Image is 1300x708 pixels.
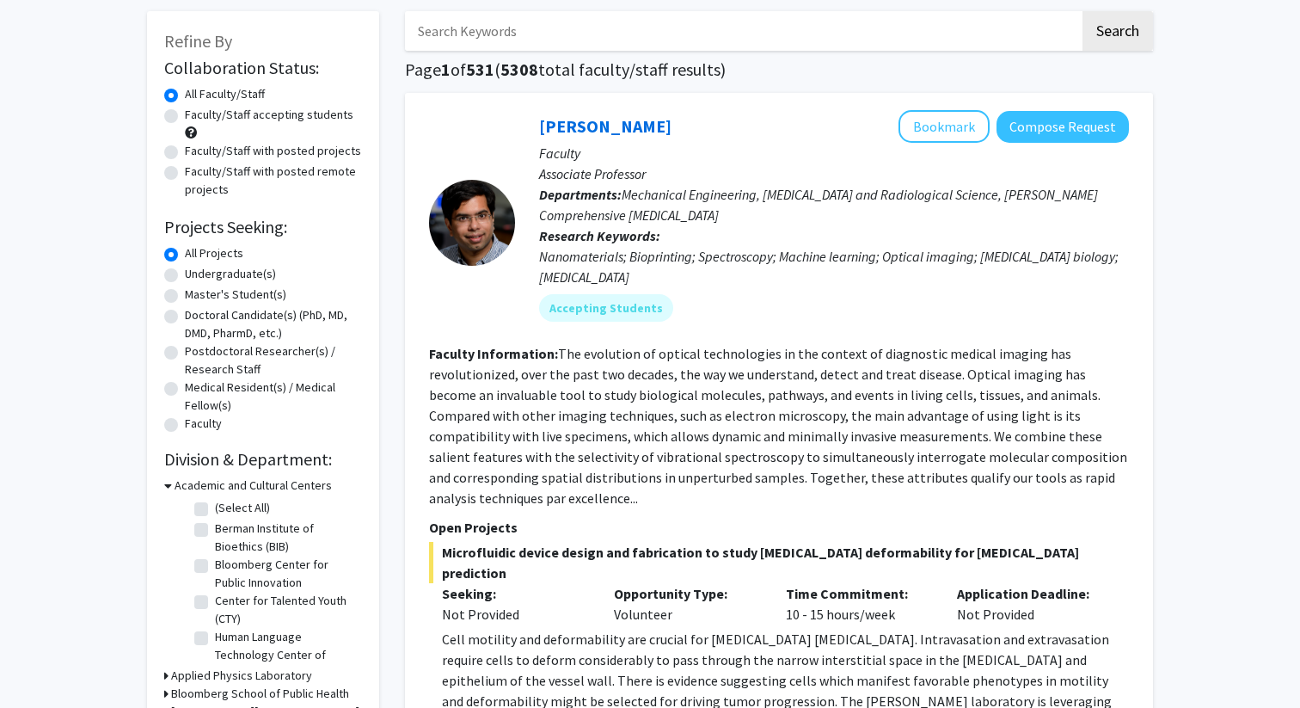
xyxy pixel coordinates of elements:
[601,583,773,625] div: Volunteer
[539,246,1129,287] div: Nanomaterials; Bioprinting; Spectroscopy; Machine learning; Optical imaging; [MEDICAL_DATA] biolo...
[429,542,1129,583] span: Microfluidic device design and fabrication to study [MEDICAL_DATA] deformability for [MEDICAL_DAT...
[539,186,1098,224] span: Mechanical Engineering, [MEDICAL_DATA] and Radiological Science, [PERSON_NAME] Comprehensive [MED...
[185,306,362,342] label: Doctoral Candidate(s) (PhD, MD, DMD, PharmD, etc.)
[441,58,451,80] span: 1
[442,604,588,625] div: Not Provided
[442,583,588,604] p: Seeking:
[185,379,362,415] label: Medical Resident(s) / Medical Fellow(s)
[164,449,362,470] h2: Division & Department:
[185,106,353,124] label: Faculty/Staff accepting students
[429,517,1129,538] p: Open Projects
[164,217,362,237] h2: Projects Seeking:
[405,59,1153,80] h1: Page of ( total faculty/staff results)
[164,30,232,52] span: Refine By
[185,85,265,103] label: All Faculty/Staff
[539,143,1129,163] p: Faculty
[175,477,332,495] h3: Academic and Cultural Centers
[1082,11,1153,51] button: Search
[996,111,1129,143] button: Compose Request to Ishan Barman
[185,415,222,433] label: Faculty
[13,631,73,695] iframe: Chat
[429,345,1127,507] fg-read-more: The evolution of optical technologies in the context of diagnostic medical imaging has revolution...
[164,58,362,78] h2: Collaboration Status:
[215,520,358,556] label: Berman Institute of Bioethics (BIB)
[539,294,673,322] mat-chip: Accepting Students
[215,592,358,628] label: Center for Talented Youth (CTY)
[185,244,243,262] label: All Projects
[466,58,494,80] span: 531
[405,11,1080,51] input: Search Keywords
[171,667,312,685] h3: Applied Physics Laboratory
[185,342,362,379] label: Postdoctoral Researcher(s) / Research Staff
[215,556,358,592] label: Bloomberg Center for Public Innovation
[185,286,286,304] label: Master's Student(s)
[614,583,760,604] p: Opportunity Type:
[539,163,1129,184] p: Associate Professor
[185,265,276,283] label: Undergraduate(s)
[957,583,1103,604] p: Application Deadline:
[429,345,558,362] b: Faculty Information:
[898,110,990,143] button: Add Ishan Barman to Bookmarks
[500,58,538,80] span: 5308
[185,142,361,160] label: Faculty/Staff with posted projects
[539,115,671,137] a: [PERSON_NAME]
[539,227,660,244] b: Research Keywords:
[171,685,349,703] h3: Bloomberg School of Public Health
[215,628,358,682] label: Human Language Technology Center of Excellence (HLTCOE)
[185,163,362,199] label: Faculty/Staff with posted remote projects
[786,583,932,604] p: Time Commitment:
[773,583,945,625] div: 10 - 15 hours/week
[944,583,1116,625] div: Not Provided
[215,499,270,517] label: (Select All)
[539,186,622,203] b: Departments:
